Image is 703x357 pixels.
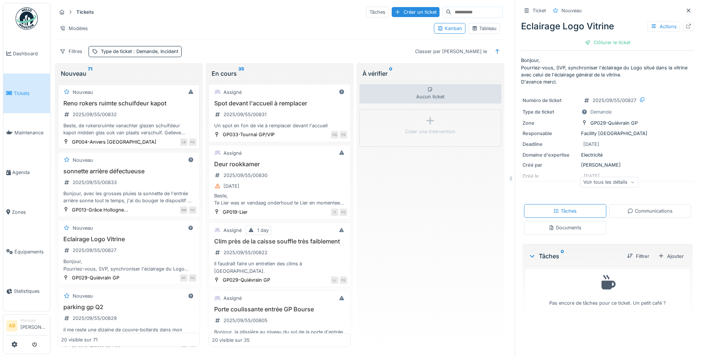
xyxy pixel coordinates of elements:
div: Assigné [223,89,242,96]
span: : Demande, Incident [132,49,178,54]
div: FG [189,138,196,146]
h3: Porte coulissante entrée GP Bourse [212,306,347,313]
div: Il faudrait faire un entretien des clims à [GEOGRAPHIC_DATA]. [212,260,347,274]
div: Deadline [523,141,578,148]
a: Maintenance [3,113,50,153]
h3: Clim près de la caisse souffle très faiblement [212,238,347,245]
div: CQ [331,131,338,138]
div: 2025/09/55/00805 [223,317,268,324]
div: Kanban [437,25,462,32]
a: Statistiques [3,272,50,311]
div: 2025/09/55/00827 [73,247,116,254]
div: Tâches [528,252,621,261]
div: Créer un ticket [392,7,440,17]
sup: 0 [389,69,392,78]
div: Clôturer le ticket [582,37,633,48]
div: En cours [212,69,348,78]
span: Dashboard [13,50,47,57]
div: FG [340,276,347,284]
div: Assigné [223,227,242,234]
div: Zone [523,119,578,127]
span: Tickets [14,90,47,97]
div: GP029-Quiévrain GP [72,274,119,281]
div: LL [331,276,338,284]
div: GP019-Lier [223,209,248,216]
img: Badge_color-CXgf-gQk.svg [16,7,38,30]
div: 1 day [257,227,269,234]
div: FG [189,206,196,214]
div: Type de ticket [523,108,578,115]
h3: sonnette arrière défectueuse [61,168,196,175]
div: Ajouter [655,251,687,261]
div: 20 visible sur 35 [212,337,250,344]
sup: 35 [238,69,244,78]
div: Voir tous les détails [580,177,638,187]
div: FG [340,209,347,216]
div: 20 visible sur 71 [61,337,97,344]
div: [DATE] [583,141,599,148]
a: Agenda [3,153,50,192]
div: Nouveau [73,89,93,96]
div: Tableau [472,25,497,32]
div: Classer par [PERSON_NAME] le [412,46,490,57]
div: Créé par [523,161,578,168]
div: À vérifier [362,69,498,78]
div: 2025/09/55/00832 [73,111,117,118]
div: TI [331,209,338,216]
div: Demande [590,108,611,115]
strong: Tickets [73,9,97,16]
div: 2025/09/55/00830 [223,172,268,179]
div: [PERSON_NAME] [523,161,693,168]
div: Facility [GEOGRAPHIC_DATA] [523,130,693,137]
a: Dashboard [3,34,50,73]
div: LB [180,138,188,146]
h3: Eclairage Logo Vitrine [61,236,196,243]
div: Type de ticket [101,48,178,55]
div: Un spot en fon de vie à remplacer devant l'accueil [212,122,347,129]
div: Tâches [553,207,577,214]
sup: 0 [561,252,564,261]
div: Responsable [523,130,578,137]
div: Manager [20,318,47,323]
div: Beste, Te Lier was er vandaag onderhoud te Lier en momenteel sluit de rookdeur niet meer van zelf. [212,192,347,206]
li: AB [6,320,17,331]
span: Zones [12,209,47,216]
li: [PERSON_NAME] [20,318,47,334]
div: Communications [627,207,673,214]
div: Bonjour, Pourriez-vous, SVP, synchroniser l'éclairage du Logo situé dans la vitrine avec celui de... [61,258,196,272]
span: Statistiques [14,288,47,295]
div: Ticket [533,7,546,14]
div: Electricité [523,151,693,158]
div: Tâches [366,7,389,17]
div: Modèles [56,23,91,34]
a: Zones [3,192,50,232]
div: Domaine d'expertise [523,151,578,158]
div: Créer une intervention [405,128,455,135]
div: Numéro de ticket [523,97,578,104]
p: Bonjour, Pourriez-vous, SVP, synchroniser l'éclairage du Logo situé dans la vitrine avec celui de... [521,57,694,85]
div: GP029-Quiévrain GP [590,119,638,127]
div: Nouveau [61,69,197,78]
div: 2025/09/55/00833 [73,179,117,186]
div: Filtres [56,46,86,57]
div: Nouveau [73,157,93,164]
div: 2025/09/55/00831 [223,111,266,118]
div: il me reste une dizaine de couvre-bollards dans mon stock au gp Quévy. pourriez-vous venir rempla... [61,326,196,340]
div: Bonjour, avec les grosses pluies la sonnette de l'entrée arrière sonne tout le temps, j'ai du bou... [61,190,196,204]
h3: parking gp Q2 [61,304,196,311]
span: Agenda [12,169,47,176]
div: GP013-Grâce Hollogne... [72,206,128,213]
a: Équipements [3,232,50,272]
div: 2025/09/55/00822 [223,249,268,256]
div: GM [180,206,188,214]
div: GP004-Anvers [GEOGRAPHIC_DATA] [72,138,156,145]
div: Assigné [223,295,242,302]
div: 2025/09/55/00829 [73,315,117,322]
div: Nouveau [561,7,582,14]
span: Équipements [14,248,47,255]
div: FG [189,274,196,282]
h3: Deur rookkamer [212,161,347,168]
div: GP033-Tournai GP/VIP [223,131,275,138]
span: Maintenance [14,129,47,136]
div: Filtrer [624,251,652,261]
